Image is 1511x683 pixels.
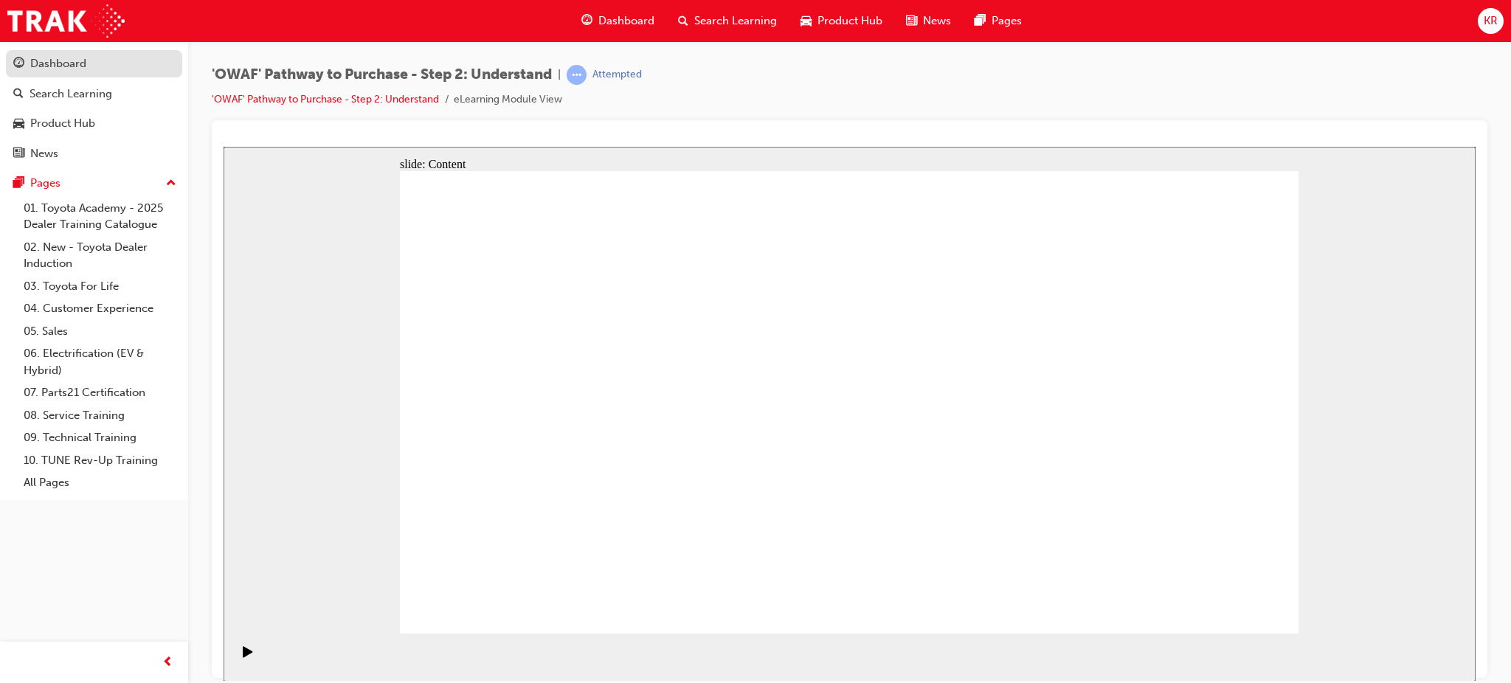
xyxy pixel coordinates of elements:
[592,68,642,82] div: Attempted
[6,47,182,170] button: DashboardSearch LearningProduct HubNews
[1478,8,1504,34] button: KR
[894,6,963,36] a: news-iconNews
[570,6,666,36] a: guage-iconDashboard
[13,58,24,71] span: guage-icon
[789,6,894,36] a: car-iconProduct Hub
[6,170,182,197] button: Pages
[817,13,882,30] span: Product Hub
[7,499,32,524] button: Play (Ctrl+Alt+P)
[975,12,986,30] span: pages-icon
[906,12,917,30] span: news-icon
[30,175,60,192] div: Pages
[567,65,587,85] span: learningRecordVerb_ATTEMPT-icon
[18,426,182,449] a: 09. Technical Training
[6,50,182,77] a: Dashboard
[166,174,176,193] span: up-icon
[666,6,789,36] a: search-iconSearch Learning
[13,88,24,101] span: search-icon
[18,404,182,427] a: 08. Service Training
[694,13,777,30] span: Search Learning
[678,12,688,30] span: search-icon
[18,275,182,298] a: 03. Toyota For Life
[7,487,32,535] div: playback controls
[6,140,182,167] a: News
[30,86,112,103] div: Search Learning
[18,236,182,275] a: 02. New - Toyota Dealer Induction
[18,197,182,236] a: 01. Toyota Academy - 2025 Dealer Training Catalogue
[30,115,95,132] div: Product Hub
[18,449,182,472] a: 10. TUNE Rev-Up Training
[30,145,58,162] div: News
[7,4,125,38] img: Trak
[6,110,182,137] a: Product Hub
[13,117,24,131] span: car-icon
[558,66,561,83] span: |
[30,55,86,72] div: Dashboard
[162,653,173,672] span: prev-icon
[454,91,562,108] li: eLearning Module View
[18,471,182,494] a: All Pages
[13,177,24,190] span: pages-icon
[212,66,552,83] span: 'OWAF' Pathway to Purchase - Step 2: Understand
[18,320,182,343] a: 05. Sales
[6,80,182,108] a: Search Learning
[963,6,1034,36] a: pages-iconPages
[18,342,182,381] a: 06. Electrification (EV & Hybrid)
[212,93,439,105] a: 'OWAF' Pathway to Purchase - Step 2: Understand
[598,13,654,30] span: Dashboard
[18,381,182,404] a: 07. Parts21 Certification
[801,12,812,30] span: car-icon
[13,148,24,161] span: news-icon
[992,13,1022,30] span: Pages
[581,12,592,30] span: guage-icon
[18,297,182,320] a: 04. Customer Experience
[1484,13,1498,30] span: KR
[923,13,951,30] span: News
